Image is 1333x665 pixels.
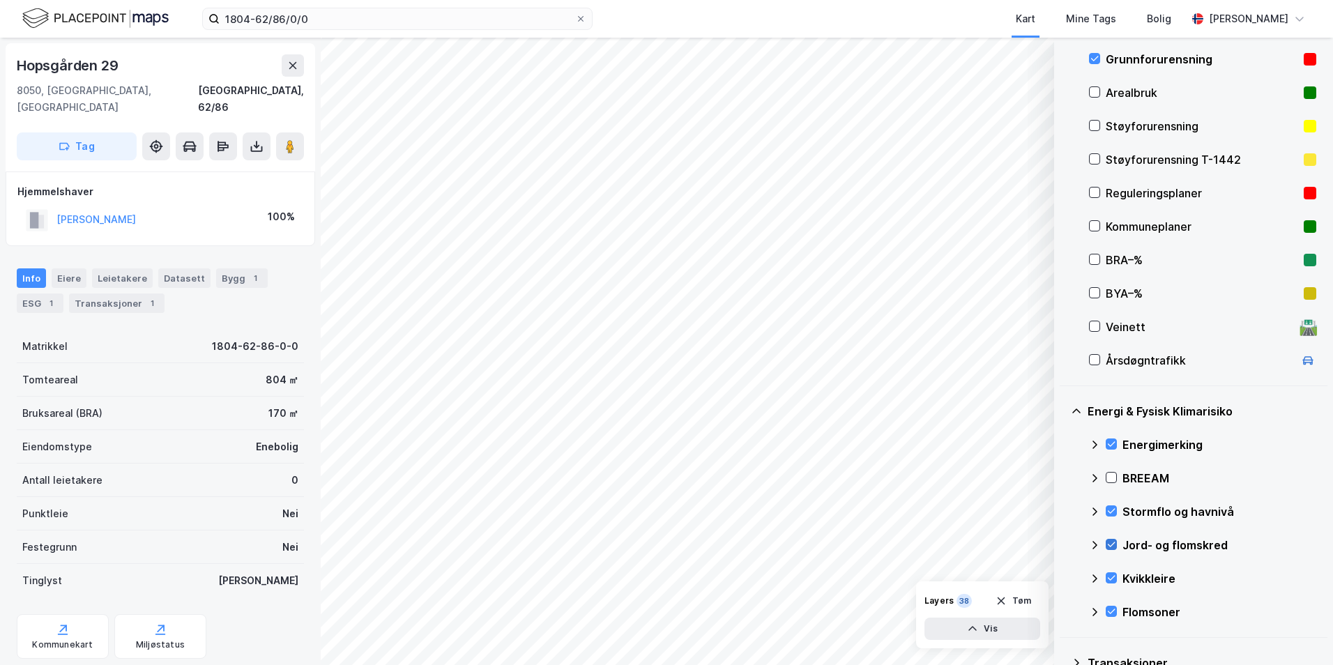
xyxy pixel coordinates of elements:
div: [GEOGRAPHIC_DATA], 62/86 [198,82,304,116]
div: Punktleie [22,505,68,522]
div: Miljøstatus [136,639,185,650]
div: ESG [17,293,63,313]
div: Transaksjoner [69,293,165,313]
div: 1804-62-86-0-0 [212,338,298,355]
div: BREEAM [1122,470,1316,487]
div: Kart [1016,10,1035,27]
div: BYA–% [1106,285,1298,302]
img: logo.f888ab2527a4732fd821a326f86c7f29.svg [22,6,169,31]
div: Eiendomstype [22,438,92,455]
div: Stormflo og havnivå [1122,503,1316,520]
iframe: Chat Widget [1263,598,1333,665]
div: 🛣️ [1299,318,1318,336]
div: 0 [291,472,298,489]
div: Kommuneplaner [1106,218,1298,235]
div: Eiere [52,268,86,288]
div: Enebolig [256,438,298,455]
div: Tinglyst [22,572,62,589]
div: Info [17,268,46,288]
div: Nei [282,505,298,522]
div: 170 ㎡ [268,405,298,422]
div: Kvikkleire [1122,570,1316,587]
div: Festegrunn [22,539,77,556]
div: Arealbruk [1106,84,1298,101]
div: Grunnforurensning [1106,51,1298,68]
div: Antall leietakere [22,472,102,489]
div: Matrikkel [22,338,68,355]
div: 100% [268,208,295,225]
div: Nei [282,539,298,556]
div: 804 ㎡ [266,372,298,388]
div: Støyforurensning [1106,118,1298,135]
div: 8050, [GEOGRAPHIC_DATA], [GEOGRAPHIC_DATA] [17,82,198,116]
div: Energimerking [1122,436,1316,453]
div: 1 [248,271,262,285]
div: 38 [957,594,972,608]
div: Årsdøgntrafikk [1106,352,1294,369]
div: Reguleringsplaner [1106,185,1298,201]
input: Søk på adresse, matrikkel, gårdeiere, leietakere eller personer [220,8,575,29]
div: Jord- og flomskred [1122,537,1316,553]
div: Leietakere [92,268,153,288]
div: [PERSON_NAME] [218,572,298,589]
div: Bolig [1147,10,1171,27]
button: Tag [17,132,137,160]
div: Datasett [158,268,211,288]
div: Støyforurensning T-1442 [1106,151,1298,168]
div: [PERSON_NAME] [1209,10,1288,27]
button: Vis [924,618,1040,640]
div: Hjemmelshaver [17,183,303,200]
div: 1 [44,296,58,310]
div: Hopsgården 29 [17,54,121,77]
div: Energi & Fysisk Klimarisiko [1088,403,1316,420]
div: Tomteareal [22,372,78,388]
div: Veinett [1106,319,1294,335]
div: Bruksareal (BRA) [22,405,102,422]
div: Kommunekart [32,639,93,650]
div: 1 [145,296,159,310]
div: Mine Tags [1066,10,1116,27]
div: Layers [924,595,954,606]
button: Tøm [987,590,1040,612]
div: BRA–% [1106,252,1298,268]
div: Flomsoner [1122,604,1316,620]
div: Bygg [216,268,268,288]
